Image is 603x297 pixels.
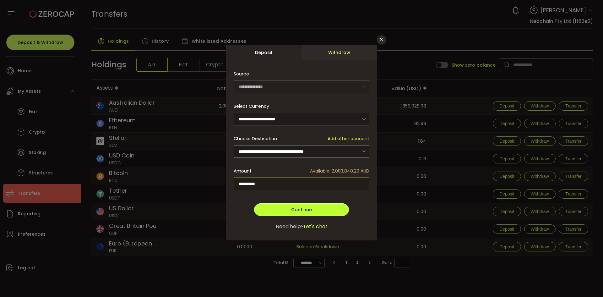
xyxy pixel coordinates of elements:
span: Available: 2,083,840.29 AUD [310,168,369,174]
button: Close [377,35,386,45]
span: Source [234,68,249,80]
span: Continue [291,206,312,213]
span: Add other account [328,135,369,142]
label: Select Currency [234,103,273,109]
div: dialog [226,45,377,240]
span: Choose Destination [234,135,277,142]
span: Need help? [276,223,304,230]
span: Amount [234,168,252,174]
span: Let's chat [304,223,328,230]
div: Deposit [226,45,301,60]
div: Withdraw [301,45,377,60]
iframe: Chat Widget [572,267,603,297]
button: Continue [254,203,349,216]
